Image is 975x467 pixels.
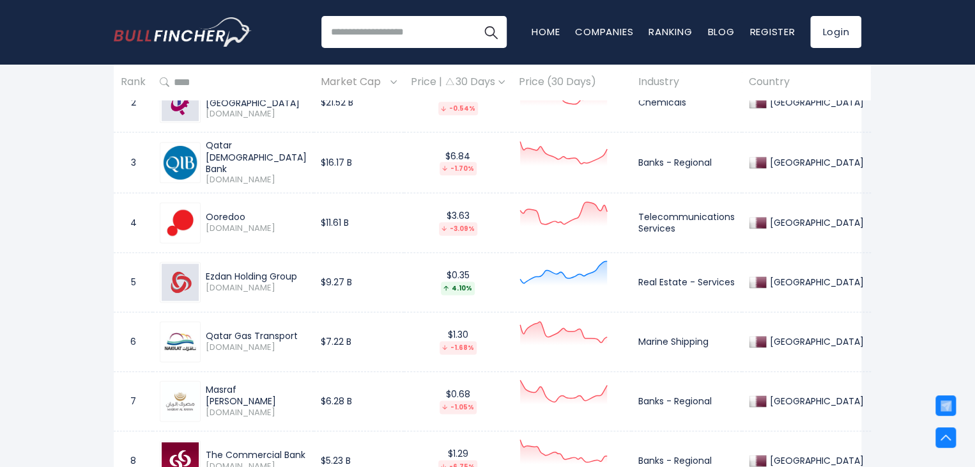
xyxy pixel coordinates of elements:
[314,252,404,312] td: $9.27 B
[314,193,404,252] td: $11.61 B
[162,204,199,241] img: ORDS.QA.png
[631,252,742,312] td: Real Estate - Services
[314,132,404,193] td: $16.17 B
[767,276,864,288] div: [GEOGRAPHIC_DATA]
[206,342,307,353] span: [DOMAIN_NAME]
[767,336,864,347] div: [GEOGRAPHIC_DATA]
[411,90,505,115] div: $3.56
[114,64,153,102] th: Rank
[411,388,505,413] div: $0.68
[206,139,307,175] div: Qatar [DEMOGRAPHIC_DATA] Bank
[810,16,861,48] a: Login
[631,312,742,371] td: Marine Shipping
[749,25,795,38] a: Register
[162,144,199,181] img: QIBK.QA.png
[767,97,864,108] div: [GEOGRAPHIC_DATA]
[206,330,307,342] div: Qatar Gas Transport
[411,150,505,175] div: $6.84
[162,264,199,301] img: ERES.QA.png
[114,371,153,431] td: 7
[767,455,864,466] div: [GEOGRAPHIC_DATA]
[631,371,742,431] td: Banks - Regional
[206,175,307,186] span: [DOMAIN_NAME]
[206,449,307,461] div: The Commercial Bank
[114,73,153,132] td: 2
[114,17,252,47] img: Bullfincher logo
[206,283,307,294] span: [DOMAIN_NAME]
[439,222,477,235] div: -3.09%
[440,341,477,354] div: -1.68%
[206,223,307,234] span: [DOMAIN_NAME]
[767,157,864,168] div: [GEOGRAPHIC_DATA]
[206,211,307,223] div: Ooredoo
[512,64,631,102] th: Price (30 Days)
[162,323,199,360] img: QGTS.QA.png
[314,371,404,431] td: $6.28 B
[649,25,692,38] a: Ranking
[114,132,153,193] td: 3
[206,271,307,282] div: Ezdan Holding Group
[440,400,477,414] div: -1.05%
[631,132,742,193] td: Banks - Regional
[206,384,307,407] div: Masraf [PERSON_NAME]
[206,408,307,418] span: [DOMAIN_NAME]
[321,73,387,93] span: Market Cap
[411,76,505,90] div: Price | 30 Days
[206,109,307,120] span: [DOMAIN_NAME]
[475,16,507,48] button: Search
[314,73,404,132] td: $21.52 B
[707,25,734,38] a: Blog
[314,312,404,371] td: $7.22 B
[631,73,742,132] td: Chemicals
[411,269,505,294] div: $0.35
[631,193,742,252] td: Telecommunications Services
[114,252,153,312] td: 5
[114,193,153,252] td: 4
[532,25,560,38] a: Home
[631,64,742,102] th: Industry
[114,17,251,47] a: Go to homepage
[411,210,505,235] div: $3.63
[411,329,505,354] div: $1.30
[114,312,153,371] td: 6
[742,64,871,102] th: Country
[441,281,475,295] div: 4.10%
[767,395,864,407] div: [GEOGRAPHIC_DATA]
[162,383,199,420] img: MARK.QA.png
[438,102,478,115] div: -0.54%
[767,217,864,228] div: [GEOGRAPHIC_DATA]
[575,25,633,38] a: Companies
[162,84,199,121] img: IQCD.QA.png
[440,162,477,175] div: -1.70%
